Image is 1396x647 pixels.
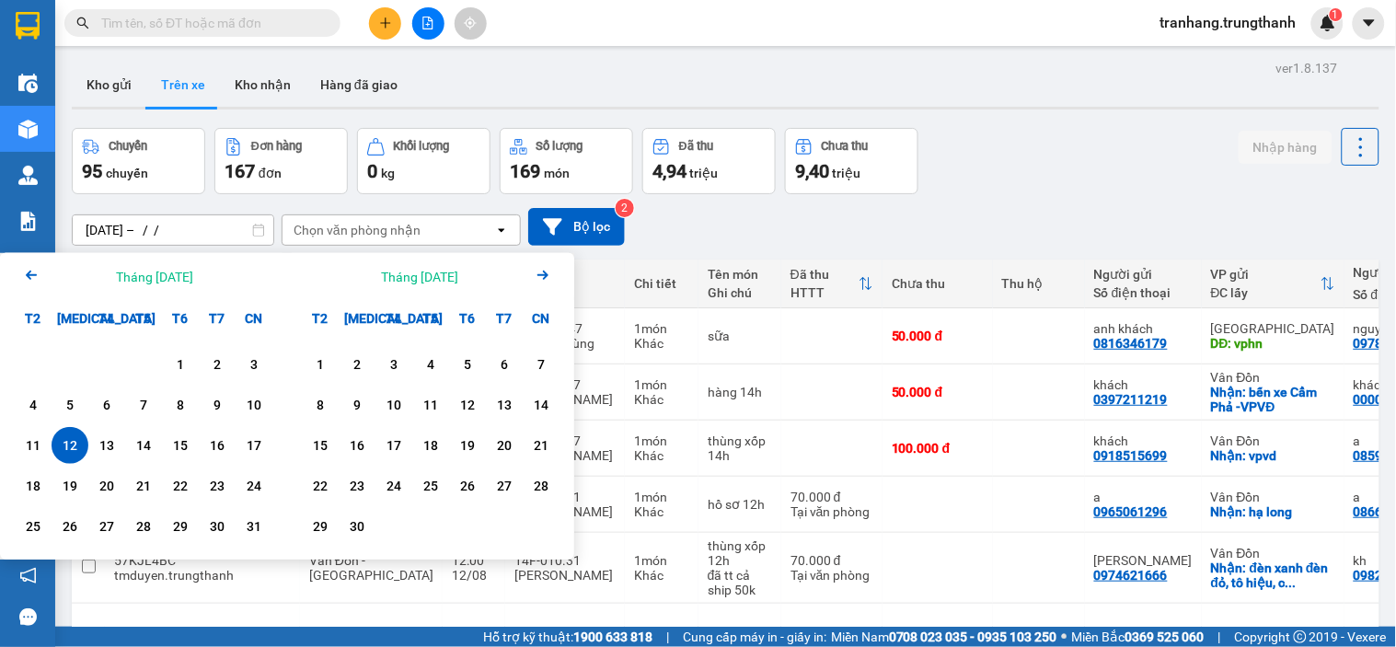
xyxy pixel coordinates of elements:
div: 50.000 đ [892,385,984,399]
div: 6 [491,353,517,375]
div: 18 [418,434,444,456]
button: Khối lượng0kg [357,128,490,194]
div: 2 [204,353,230,375]
div: 1 món [634,433,689,448]
div: DĐ: vphn [1211,336,1335,351]
span: | [1218,627,1221,647]
div: Choose Thứ Sáu, tháng 08 8 2025. It's available. [162,387,199,423]
th: Toggle SortBy [781,260,883,308]
img: logo-vxr [16,12,40,40]
button: plus [369,7,401,40]
div: 100.000 đ [892,441,984,456]
button: Trên xe [146,63,220,107]
span: Vân Đồn - [GEOGRAPHIC_DATA] [309,553,433,583]
div: T6 [449,300,486,337]
div: 28 [528,475,554,497]
div: Nhận: đèn xanh đèn đỏ, tô hiệu, cp-vpvđ [1211,560,1335,590]
span: ... [1286,575,1297,590]
button: Next month. [532,264,554,289]
div: Nhận: hạ long [1211,504,1335,519]
div: 11 [20,434,46,456]
input: Tìm tên, số ĐT hoặc mã đơn [101,13,318,33]
div: 26 [455,475,480,497]
div: 29 [167,515,193,537]
div: Choose Thứ Ba, tháng 09 23 2025. It's available. [339,468,375,504]
div: 1 [167,353,193,375]
div: 10 [381,394,407,416]
button: Bộ lọc [528,208,625,246]
button: caret-down [1353,7,1385,40]
div: Vân Đồn [1211,490,1335,504]
div: 19 [455,434,480,456]
div: 12 [455,394,480,416]
div: 28 [131,515,156,537]
div: Nhận: bến xe Cẩm Phả -VPVĐ [1211,385,1335,414]
div: Choose Thứ Bảy, tháng 09 6 2025. It's available. [486,346,523,383]
div: Choose Thứ Ba, tháng 09 30 2025. It's available. [339,508,375,545]
div: 19 [57,475,83,497]
div: 16 [204,434,230,456]
div: 70.000 đ [790,490,873,504]
div: Choose Thứ Tư, tháng 09 17 2025. It's available. [375,427,412,464]
div: Choose Thứ Ba, tháng 08 5 2025. It's available. [52,387,88,423]
span: triệu [689,166,718,180]
div: Choose Thứ Tư, tháng 08 27 2025. It's available. [88,508,125,545]
div: 7 [528,353,554,375]
button: Previous month. [20,264,42,289]
div: 12:00 [452,553,496,568]
div: Khác [634,568,689,583]
button: Nhập hàng [1239,131,1333,164]
div: Choose Thứ Tư, tháng 08 20 2025. It's available. [88,468,125,504]
span: Miền Nam [831,627,1057,647]
div: Choose Thứ Năm, tháng 08 14 2025. It's available. [125,427,162,464]
button: Đã thu4,94 triệu [642,128,776,194]
div: 30 [204,515,230,537]
svg: Arrow Left [20,264,42,286]
span: triệu [832,166,860,180]
div: Choose Thứ Tư, tháng 09 3 2025. It's available. [375,346,412,383]
button: Kho gửi [72,63,146,107]
div: Khối lượng [394,140,450,153]
div: 24 [381,475,407,497]
div: 30 [344,515,370,537]
div: Choose Thứ Hai, tháng 08 18 2025. It's available. [15,468,52,504]
div: [MEDICAL_DATA] [52,300,88,337]
div: Choose Thứ Tư, tháng 08 13 2025. It's available. [88,427,125,464]
span: notification [19,567,37,584]
div: Choose Thứ Năm, tháng 09 4 2025. It's available. [412,346,449,383]
div: Tại văn phòng [790,504,873,519]
div: Choose Thứ Sáu, tháng 09 12 2025. It's available. [449,387,486,423]
div: Choose Chủ Nhật, tháng 09 28 2025. It's available. [523,468,560,504]
div: T7 [486,300,523,337]
div: thùng xốp 14h [708,433,772,463]
div: Choose Thứ Hai, tháng 08 4 2025. It's available. [15,387,52,423]
div: Chọn văn phòng nhận [294,221,421,239]
div: Choose Thứ Sáu, tháng 08 15 2025. It's available. [162,427,199,464]
div: 10 [241,394,267,416]
div: 15 [167,434,193,456]
img: warehouse-icon [18,120,38,139]
sup: 1 [1330,8,1343,21]
div: Khác [634,392,689,407]
span: 167 [225,160,255,182]
div: Chi tiết [634,276,689,291]
div: Choose Thứ Ba, tháng 08 26 2025. It's available. [52,508,88,545]
sup: 2 [616,199,634,217]
div: 21 [131,475,156,497]
div: 15 [307,434,333,456]
div: Choose Thứ Sáu, tháng 09 19 2025. It's available. [449,427,486,464]
div: Choose Chủ Nhật, tháng 08 31 2025. It's available. [236,508,272,545]
div: T5 [412,300,449,337]
div: CN [523,300,560,337]
div: hàng 14h [708,385,772,399]
div: thùng xốp 12h [708,538,772,568]
div: Vân Đồn [1211,433,1335,448]
div: T2 [15,300,52,337]
div: Choose Thứ Tư, tháng 09 10 2025. It's available. [375,387,412,423]
span: caret-down [1361,15,1378,31]
div: Tại văn phòng [790,568,873,583]
div: 24 [241,475,267,497]
div: 21 [528,434,554,456]
div: Vân Đồn [1211,546,1335,560]
div: 17 [241,434,267,456]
